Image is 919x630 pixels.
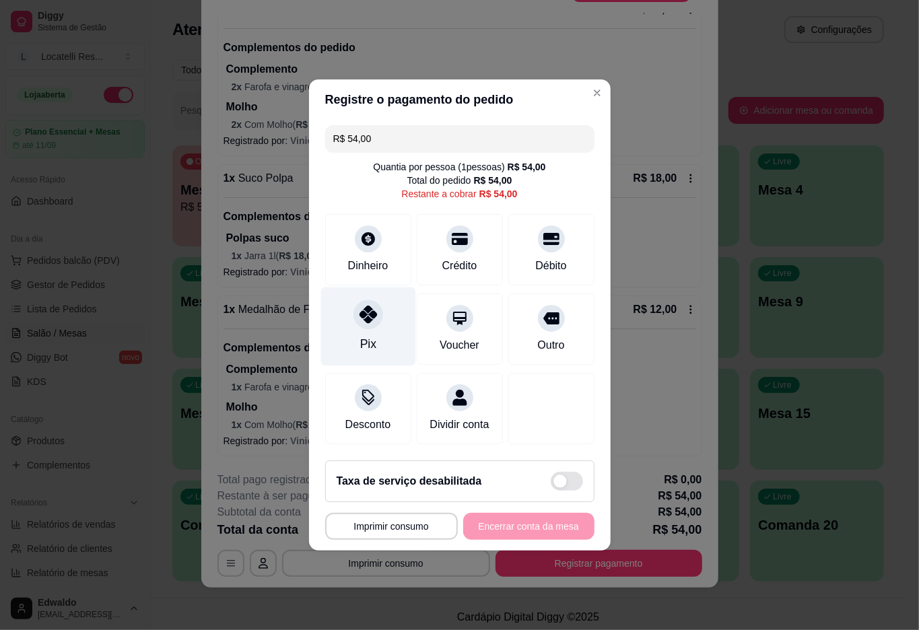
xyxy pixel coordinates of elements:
button: Close [586,82,608,104]
div: R$ 54,00 [479,187,518,201]
div: Restante a cobrar [401,187,517,201]
div: Dinheiro [348,258,388,274]
div: Quantia por pessoa ( 1 pessoas) [373,160,545,174]
div: R$ 54,00 [508,160,546,174]
header: Registre o pagamento do pedido [309,79,611,120]
button: Imprimir consumo [325,513,458,540]
h2: Taxa de serviço desabilitada [337,473,482,489]
div: Débito [535,258,566,274]
div: Voucher [440,337,479,353]
div: Dividir conta [430,417,489,433]
div: Total do pedido [407,174,512,187]
div: Outro [537,337,564,353]
div: Desconto [345,417,391,433]
div: R$ 54,00 [474,174,512,187]
input: Ex.: hambúrguer de cordeiro [333,125,586,152]
div: Crédito [442,258,477,274]
div: Pix [360,335,376,353]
